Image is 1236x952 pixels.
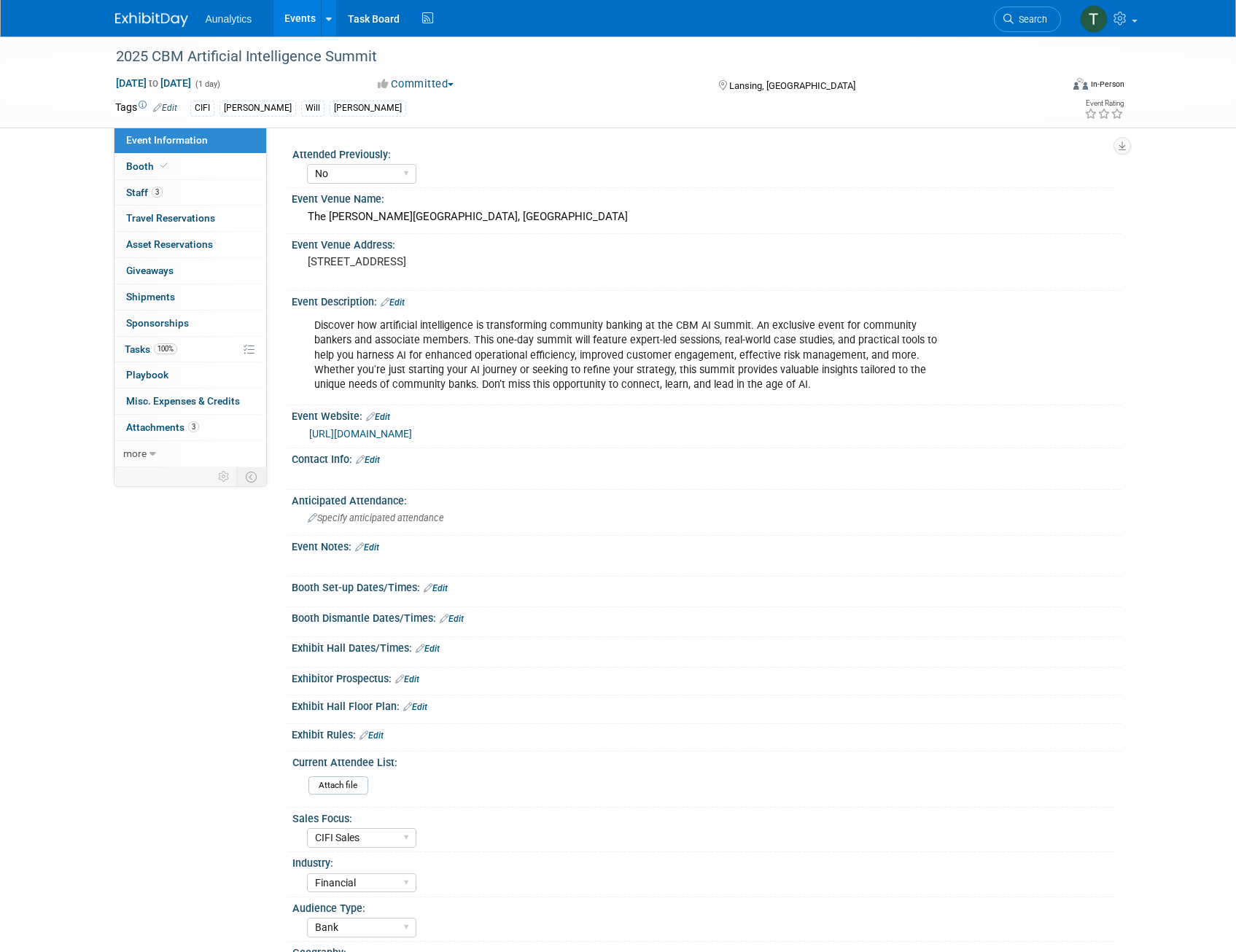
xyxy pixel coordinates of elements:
div: Exhibit Hall Floor Plan: [292,695,1122,714]
span: 100% [154,343,177,354]
a: Edit [424,583,448,593]
span: to [147,77,160,89]
span: Sponsorships [126,317,189,329]
i: Booth reservation complete [160,162,168,170]
div: CIFI [190,101,214,116]
a: Edit [153,103,177,113]
div: Exhibit Hall Dates/Times: [292,637,1122,656]
a: Edit [403,702,427,712]
span: Specify anticipated attendance [308,512,444,523]
div: The [PERSON_NAME][GEOGRAPHIC_DATA], [GEOGRAPHIC_DATA] [303,206,1111,228]
div: Industry: [292,852,1115,870]
a: Staff3 [114,180,266,206]
div: Booth Set-up Dates/Times: [292,577,1122,596]
span: Attachments [126,421,199,433]
div: Anticipated Attendance: [292,490,1122,508]
a: Sponsorships [114,311,266,336]
span: Lansing, [GEOGRAPHIC_DATA] [729,80,855,91]
a: Edit [356,455,380,465]
div: Booth Dismantle Dates/Times: [292,607,1122,626]
a: [URL][DOMAIN_NAME] [309,428,412,440]
div: Event Venue Name: [292,188,1122,206]
span: Playbook [126,369,168,381]
span: Aunalytics [206,13,252,25]
div: Discover how artificial intelligence is transforming community banking at the CBM AI Summit. An e... [304,311,961,399]
span: Giveaways [126,265,174,276]
span: 3 [152,187,163,198]
div: Event Format [975,76,1125,98]
img: Format-Inperson.png [1073,78,1088,90]
div: Sales Focus: [292,808,1115,826]
span: Asset Reservations [126,238,213,250]
a: Edit [395,674,419,684]
a: Edit [355,542,379,553]
img: ExhibitDay [115,12,188,27]
span: Travel Reservations [126,212,215,224]
img: Tim Killilea [1080,5,1108,33]
button: Committed [373,77,459,92]
span: Tasks [125,343,177,355]
span: Search [1014,14,1047,25]
span: Staff [126,187,163,198]
a: Edit [416,644,440,654]
span: Shipments [126,291,175,303]
td: Personalize Event Tab Strip [211,467,237,486]
a: Search [994,7,1061,32]
div: Contact Info: [292,448,1122,467]
div: Event Description: [292,291,1122,310]
div: Event Notes: [292,536,1122,555]
a: Attachments3 [114,415,266,440]
td: Toggle Event Tabs [236,467,266,486]
a: Tasks100% [114,337,266,362]
a: Edit [359,730,384,741]
a: Event Information [114,128,266,153]
div: [PERSON_NAME] [330,101,406,116]
div: Current Attendee List: [292,752,1115,770]
a: Giveaways [114,258,266,284]
a: Misc. Expenses & Credits [114,389,266,414]
div: [PERSON_NAME] [219,101,296,116]
div: In-Person [1090,79,1124,90]
td: Tags [115,100,177,117]
div: Event Website: [292,405,1122,424]
span: Misc. Expenses & Credits [126,395,240,407]
span: 3 [188,421,199,432]
a: Playbook [114,362,266,388]
span: [DATE] [DATE] [115,77,192,90]
div: Event Rating [1084,100,1124,107]
span: (1 day) [194,79,220,89]
a: Booth [114,154,266,179]
a: more [114,441,266,467]
a: Shipments [114,284,266,310]
a: Asset Reservations [114,232,266,257]
div: Event Venue Address: [292,234,1122,252]
a: Edit [366,412,390,422]
div: Audience Type: [292,897,1115,916]
a: Edit [440,614,464,624]
div: 2025 CBM Artificial Intelligence Summit [111,44,1039,70]
div: Exhibit Rules: [292,724,1122,743]
a: Travel Reservations [114,206,266,231]
pre: [STREET_ADDRESS] [308,255,621,268]
span: Booth [126,160,171,172]
div: Exhibitor Prospectus: [292,668,1122,687]
a: Edit [381,297,405,308]
span: more [123,448,147,459]
div: Attended Previously: [292,144,1115,162]
span: Event Information [126,134,208,146]
div: Will [301,101,324,116]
